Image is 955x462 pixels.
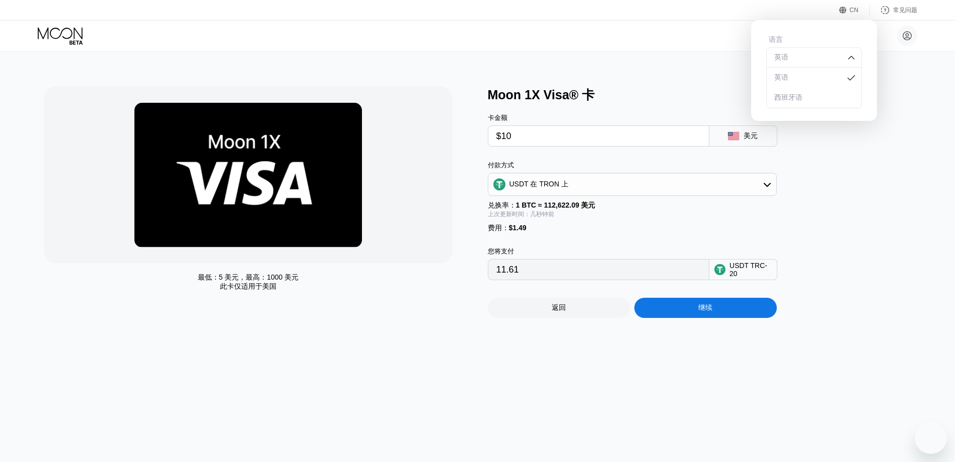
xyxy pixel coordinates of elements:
[488,298,630,318] div: 返回
[766,35,862,44] div: 语言
[839,5,870,15] div: CN
[488,247,709,256] div: 您将支付
[488,210,777,219] div: 上次更新时间：几秒钟前
[488,174,776,194] div: USDT 在 TRON 上
[488,201,777,210] div: 兑换率：
[772,93,856,102] div: 西班牙语
[509,180,568,189] div: USDT 在 TRON 上
[772,73,841,82] div: 英语
[772,53,841,62] div: 英语
[488,224,777,233] div: 费用：
[198,273,299,282] div: 最低：5 美元，最高：1000 美元
[488,87,921,103] div: Moon 1X Visa® 卡
[496,126,701,146] input: 0.00 美元
[744,131,758,141] div: 美元
[488,161,777,170] div: 付款方式
[220,282,276,291] div: 此卡仅适用于美国
[552,303,566,312] div: 返回
[634,298,777,318] div: 继续
[893,6,917,15] div: 常见问题
[850,7,858,14] div: CN
[698,303,712,312] div: 继续
[509,224,527,232] span: $1.49
[516,201,596,209] span: 1 BTC ≈ 112,622.09 美元
[729,261,772,278] div: USDT TRC-20
[915,422,947,454] iframe: 启动消息传送窗口的按钮
[488,113,709,122] div: 卡金额
[870,5,917,15] div: 常见问题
